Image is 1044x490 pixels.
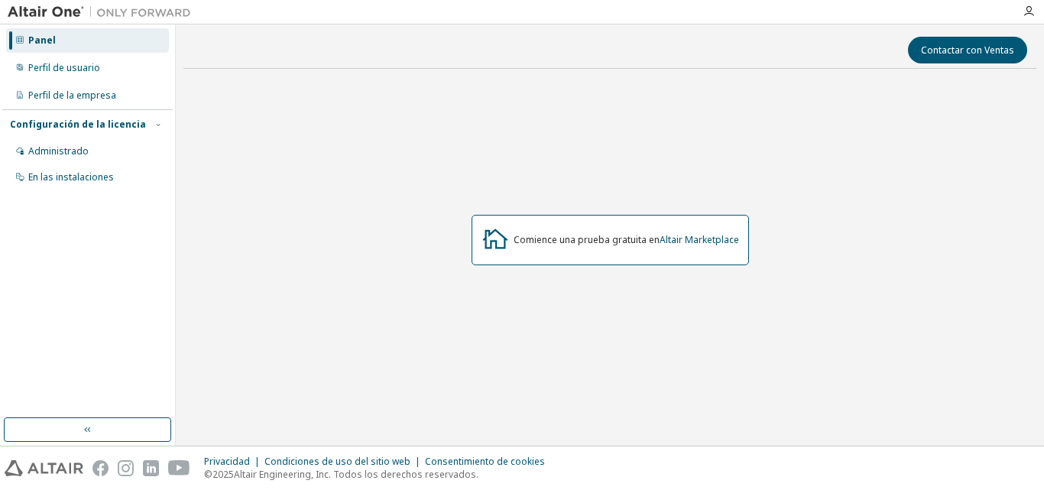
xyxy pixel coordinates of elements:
font: En las instalaciones [28,170,114,183]
img: facebook.svg [92,460,109,476]
font: Contactar con Ventas [921,44,1014,57]
font: 2025 [212,468,234,481]
button: Contactar con Ventas [908,37,1027,63]
font: Privacidad [204,455,250,468]
font: Consentimiento de cookies [425,455,545,468]
font: Administrado [28,144,89,157]
img: youtube.svg [168,460,190,476]
font: Comience una prueba gratuita en [514,233,660,246]
font: Altair Engineering, Inc. Todos los derechos reservados. [234,468,478,481]
font: Perfil de usuario [28,61,100,74]
font: © [204,468,212,481]
a: Altair Marketplace [660,233,739,246]
img: altair_logo.svg [5,460,83,476]
font: Panel [28,34,56,47]
img: linkedin.svg [143,460,159,476]
font: Configuración de la licencia [10,118,146,131]
font: Perfil de la empresa [28,89,116,102]
font: Condiciones de uso del sitio web [264,455,410,468]
img: instagram.svg [118,460,134,476]
img: Altair Uno [8,5,199,20]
